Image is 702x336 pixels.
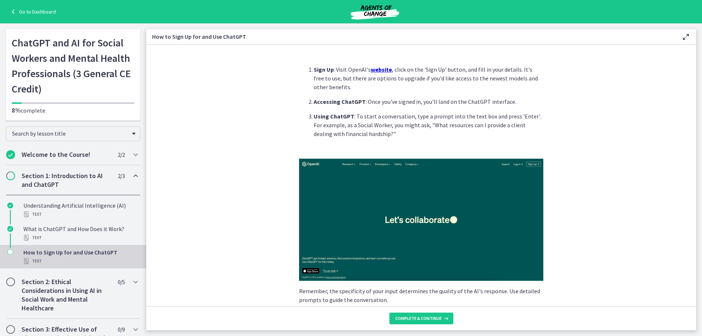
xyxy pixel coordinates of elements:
[299,159,543,281] img: Screen_Shot_2023-06-25_at_12.26.29_PM.png
[314,97,543,106] p: : Once you've signed in, you'll land on the ChatGPT interface.
[118,171,125,180] span: 2 / 3
[314,112,543,138] p: : To start a conversation, type a prompt into the text box and press 'Enter'. For example, as a S...
[6,127,140,141] div: Search by lesson title
[6,150,15,159] i: Completed
[22,278,111,313] h2: Section 2: Ethical Considerations in Using AI in Social Work and Mental Healthcare
[22,171,111,189] h2: Section 1: Introduction to AI and ChatGPT
[23,224,137,242] div: What is ChatGPT and How Does it Work?
[23,233,137,242] div: Text
[152,32,670,41] h3: How to Sign Up for and Use ChatGPT
[7,226,13,232] i: Completed
[12,35,135,97] h1: ChatGPT and AI for Social Workers and Mental Health Professionals (3 General CE Credit)
[9,7,56,16] a: Go to Dashboard
[331,3,419,20] img: Agents of Change Social Work Test Prep
[23,210,137,219] div: Text
[314,98,366,105] strong: Accessing ChatGPT
[118,150,125,159] span: 2 / 2
[118,325,125,334] span: 0 / 9
[389,313,453,324] button: Complete & continue
[7,203,13,208] i: Completed
[12,106,135,115] p: complete
[395,316,442,321] span: Complete & continue
[118,278,125,286] span: 0 / 5
[23,248,137,265] div: How to Sign Up for and Use ChatGPT
[23,257,137,265] div: Text
[12,130,128,137] span: Search by lesson title
[23,201,137,219] div: Understanding Artificial Intelligence (AI)
[314,65,543,91] p: : Visit OpenAI's , click on the 'Sign Up' button, and fill in your details. It's free to use, but...
[299,287,543,304] p: Remember, the specificity of your input determines the quality of the AI's response. Use detailed...
[22,150,111,159] h2: Welcome to the Course!
[314,113,354,120] strong: Using ChatGPT
[12,106,21,114] span: 8%
[314,66,334,73] strong: Sign Up
[371,66,392,73] a: website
